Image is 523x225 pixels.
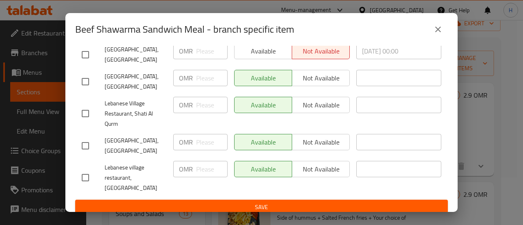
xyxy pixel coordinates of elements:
[196,97,228,113] input: Please enter price
[105,136,167,156] span: [GEOGRAPHIC_DATA], [GEOGRAPHIC_DATA]
[179,73,193,83] p: OMR
[196,43,228,59] input: Please enter price
[82,202,441,212] span: Save
[196,134,228,150] input: Please enter price
[75,23,294,36] h2: Beef Shawarma Sandwich Meal - branch specific item
[196,161,228,177] input: Please enter price
[105,163,167,193] span: Lebanese village restaurant, [GEOGRAPHIC_DATA]
[105,45,167,65] span: [GEOGRAPHIC_DATA], [GEOGRAPHIC_DATA]
[105,98,167,129] span: Lebanese Village Restaurant, Shati Al Qurm
[428,20,448,39] button: close
[179,164,193,174] p: OMR
[179,137,193,147] p: OMR
[179,100,193,110] p: OMR
[196,70,228,86] input: Please enter price
[105,71,167,92] span: [GEOGRAPHIC_DATA], [GEOGRAPHIC_DATA]
[75,200,448,215] button: Save
[179,46,193,56] p: OMR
